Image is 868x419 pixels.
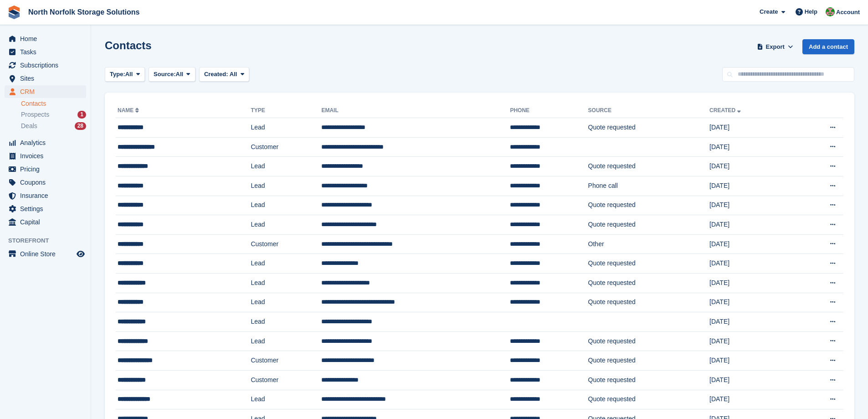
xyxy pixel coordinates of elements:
td: Other [588,234,709,254]
span: Analytics [20,136,75,149]
a: menu [5,46,86,58]
img: stora-icon-8386f47178a22dfd0bd8f6a31ec36ba5ce8667c1dd55bd0f319d3a0aa187defe.svg [7,5,21,19]
td: Quote requested [588,331,709,351]
span: All [230,71,237,78]
td: [DATE] [709,118,795,138]
td: Customer [251,137,321,157]
h1: Contacts [105,39,152,52]
td: [DATE] [709,331,795,351]
div: 28 [75,122,86,130]
td: Lead [251,196,321,215]
td: [DATE] [709,176,795,196]
span: Create [760,7,778,16]
span: All [125,70,133,79]
td: Lead [251,293,321,312]
td: Lead [251,312,321,332]
td: Customer [251,234,321,254]
span: Pricing [20,163,75,176]
span: Export [766,42,785,52]
span: Created: [204,71,228,78]
span: Type: [110,70,125,79]
a: menu [5,136,86,149]
a: North Norfolk Storage Solutions [25,5,143,20]
span: All [176,70,184,79]
span: Tasks [20,46,75,58]
span: Deals [21,122,37,130]
a: menu [5,150,86,162]
span: Online Store [20,248,75,260]
a: Name [118,107,141,114]
button: Type: All [105,67,145,82]
td: Quote requested [588,370,709,390]
td: Phone call [588,176,709,196]
td: [DATE] [709,254,795,274]
a: Contacts [21,99,86,108]
a: menu [5,85,86,98]
a: Prospects 1 [21,110,86,119]
span: Subscriptions [20,59,75,72]
a: menu [5,59,86,72]
td: Quote requested [588,390,709,409]
a: menu [5,216,86,228]
a: Preview store [75,248,86,259]
th: Phone [510,103,588,118]
td: [DATE] [709,293,795,312]
td: Lead [251,331,321,351]
td: Quote requested [588,254,709,274]
td: [DATE] [709,234,795,254]
td: Quote requested [588,293,709,312]
a: menu [5,163,86,176]
td: [DATE] [709,215,795,235]
span: Storefront [8,236,91,245]
td: Lead [251,118,321,138]
td: Quote requested [588,273,709,293]
button: Source: All [149,67,195,82]
a: menu [5,32,86,45]
button: Created: All [199,67,249,82]
td: [DATE] [709,273,795,293]
span: Insurance [20,189,75,202]
a: menu [5,248,86,260]
td: [DATE] [709,351,795,371]
span: Source: [154,70,175,79]
span: CRM [20,85,75,98]
td: [DATE] [709,370,795,390]
td: [DATE] [709,312,795,332]
th: Source [588,103,709,118]
td: Lead [251,157,321,176]
th: Email [321,103,510,118]
a: menu [5,202,86,215]
span: Invoices [20,150,75,162]
td: Lead [251,254,321,274]
td: [DATE] [709,196,795,215]
a: menu [5,176,86,189]
a: Add a contact [802,39,854,54]
span: Help [805,7,817,16]
td: Quote requested [588,215,709,235]
td: [DATE] [709,390,795,409]
td: Customer [251,370,321,390]
a: Deals 28 [21,121,86,131]
div: 1 [77,111,86,119]
a: Created [709,107,743,114]
td: Lead [251,273,321,293]
span: Sites [20,72,75,85]
span: Home [20,32,75,45]
td: Lead [251,215,321,235]
td: Quote requested [588,118,709,138]
td: Lead [251,390,321,409]
td: Customer [251,351,321,371]
td: Lead [251,176,321,196]
span: Settings [20,202,75,215]
span: Coupons [20,176,75,189]
td: [DATE] [709,137,795,157]
span: Prospects [21,110,49,119]
a: menu [5,72,86,85]
td: Quote requested [588,351,709,371]
span: Capital [20,216,75,228]
a: menu [5,189,86,202]
td: Quote requested [588,157,709,176]
th: Type [251,103,321,118]
button: Export [755,39,795,54]
span: Account [836,8,860,17]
